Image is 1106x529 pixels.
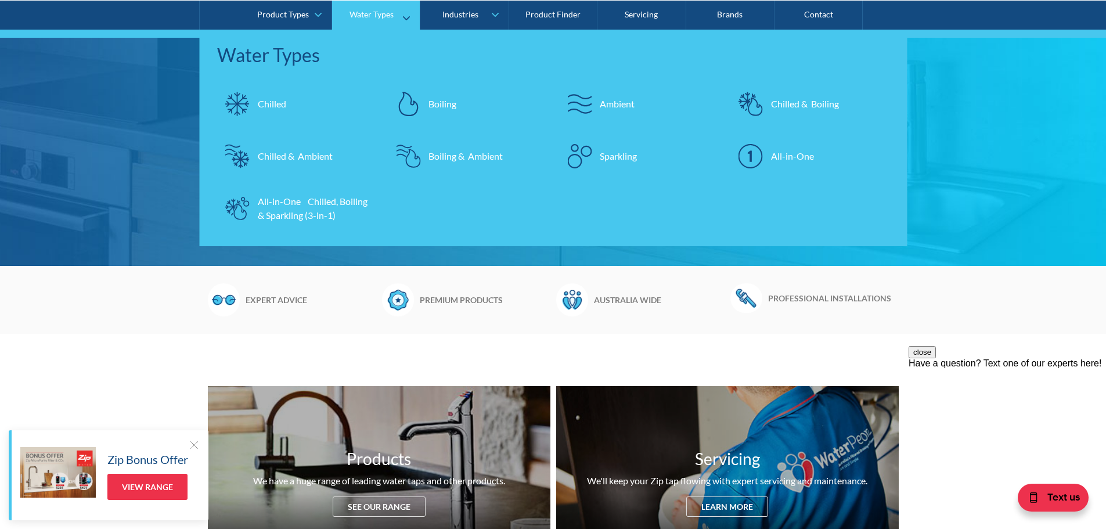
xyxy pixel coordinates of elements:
div: Chilled & Ambient [258,149,333,163]
h5: Zip Bonus Offer [107,451,188,468]
div: See our range [333,496,426,517]
div: Chilled [258,96,286,110]
div: Sparkling [600,149,637,163]
a: All-in-One [730,135,890,176]
div: All-in-One Chilled, Boiling & Sparkling (3-in-1) [258,194,371,222]
h3: Servicing [695,447,760,471]
img: Zip Bonus Offer [20,447,96,498]
h6: Professional installations [768,292,899,304]
a: Sparkling [559,135,719,176]
div: Industries [442,9,478,19]
h6: Expert advice [246,294,376,306]
nav: Water Types [200,29,907,246]
a: Chilled [217,83,377,124]
div: Water Types [217,41,890,69]
a: View Range [107,474,188,500]
iframe: podium webchat widget prompt [909,346,1106,485]
h6: Australia wide [594,294,725,306]
div: Product Types [257,9,309,19]
img: Badge [382,283,414,316]
div: Boiling [428,96,456,110]
a: Boiling [388,83,547,124]
img: Glasses [208,283,240,316]
a: Boiling & Ambient [388,135,547,176]
a: Chilled & Ambient [217,135,377,176]
div: We have a huge range of leading water taps and other products. [253,474,505,488]
a: Ambient [559,83,719,124]
img: Wrench [730,283,762,312]
div: Water Types [350,9,394,19]
h6: Premium products [420,294,550,306]
a: All-in-One Chilled, Boiling & Sparkling (3-in-1) [217,188,377,228]
img: Waterpeople Symbol [556,283,588,316]
iframe: podium webchat widget bubble [1013,471,1106,529]
div: Learn more [686,496,768,517]
a: Chilled & Boiling [730,83,890,124]
div: Ambient [600,96,635,110]
h3: Products [347,447,411,471]
div: All-in-One [771,149,814,163]
div: Boiling & Ambient [428,149,503,163]
div: We'll keep your Zip tap flowing with expert servicing and maintenance. [587,474,867,488]
div: Chilled & Boiling [771,96,839,110]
